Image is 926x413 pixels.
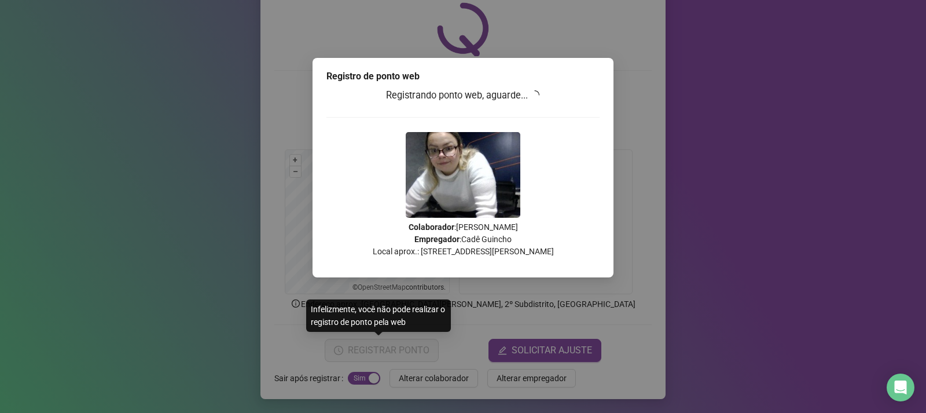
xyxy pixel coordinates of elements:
div: Infelizmente, você não pode realizar o registro de ponto pela web [306,299,451,332]
span: loading [529,89,542,101]
h3: Registrando ponto web, aguarde... [326,88,600,103]
div: Open Intercom Messenger [887,374,914,401]
img: 2Q== [406,132,520,218]
strong: Colaborador [409,222,454,232]
div: Registro de ponto web [326,70,600,83]
strong: Empregador [414,235,460,244]
p: : [PERSON_NAME] : Cadê Guincho Local aprox.: [STREET_ADDRESS][PERSON_NAME] [326,221,600,258]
